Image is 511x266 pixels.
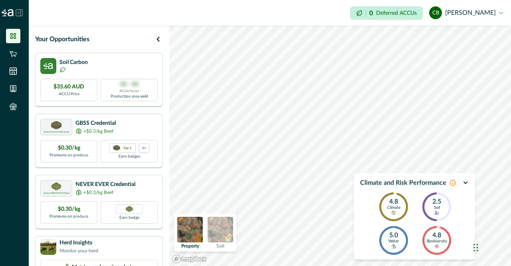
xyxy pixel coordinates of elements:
p: Greenham NEVER EVER Beef Program [44,192,69,194]
p: $0.30/kg [58,144,80,152]
p: Earn badge [119,214,139,221]
p: Premiums on produce [50,214,88,220]
p: $35.60 AUD [53,83,84,91]
p: Monitor your herd [59,247,98,254]
p: NEVER EVER Credential [75,180,135,189]
p: 00 - 00 [120,80,138,89]
p: Water [388,239,399,244]
iframe: Chat Widget [471,228,511,266]
p: Climate and Risk Performance [360,178,446,188]
p: Soil [434,206,440,210]
img: property preview [177,217,203,242]
p: ACCUs/ha/pa [119,89,139,94]
button: claudia bryant[PERSON_NAME] [429,3,503,22]
p: Earn badges [119,153,140,160]
p: 4.8 [389,198,398,206]
p: GBSS Credential [75,119,116,128]
p: +$0.3/kg Beef [83,128,113,135]
p: Tier 1 [123,145,132,150]
p: Soil [216,244,224,248]
p: 5.0 [389,232,398,239]
p: Your Opportunities [35,34,89,44]
img: Greenham NEVER EVER certification badge [126,206,133,212]
img: soil preview [208,217,233,242]
p: 2.5 [432,198,441,206]
img: certification logo [113,145,120,151]
p: Production area yield [111,94,148,100]
p: Herd Insights [59,239,98,247]
p: Deferred ACCUs [376,10,417,16]
p: Soil Carbon [59,58,88,67]
p: Greenham Beef Sustainability Standard [44,131,69,133]
p: ACCU Price [59,91,79,97]
p: +$0.3/kg Beef [83,189,113,196]
p: Biodiversity [427,239,447,244]
img: Logo [2,9,14,16]
p: 0 [369,10,373,16]
div: more credentials avaialble [139,143,149,153]
p: Premiums on produce [50,152,88,158]
p: Property [181,244,199,248]
p: 1+ [142,145,146,150]
p: Climate [387,206,400,210]
img: certification logo [51,182,61,190]
div: Drag [473,236,478,260]
p: $0.30/kg [58,205,80,214]
p: 4.8 [432,232,441,239]
img: certification logo [51,121,61,129]
a: Mapbox logo [172,254,207,264]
